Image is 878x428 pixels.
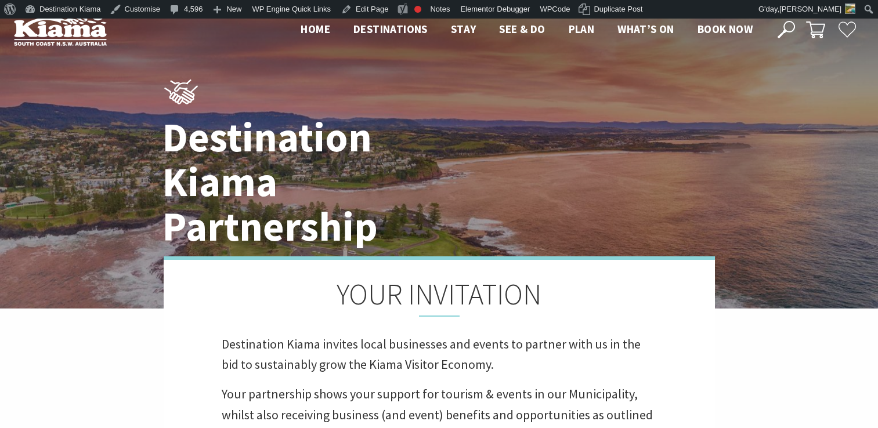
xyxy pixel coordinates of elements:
span: Plan [569,22,595,36]
span: Home [301,22,330,36]
span: Stay [451,22,476,36]
img: Kiama Logo [14,14,107,46]
p: Destination Kiama invites local businesses and events to partner with us in the bid to sustainabl... [222,334,657,375]
span: See & Do [499,22,545,36]
h2: YOUR INVITATION [222,277,657,317]
span: [PERSON_NAME] [779,5,841,13]
span: Destinations [353,22,428,36]
nav: Main Menu [289,20,764,39]
div: Focus keyphrase not set [414,6,421,13]
h1: Destination Kiama Partnership [162,115,490,249]
span: What’s On [617,22,674,36]
span: Book now [698,22,753,36]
